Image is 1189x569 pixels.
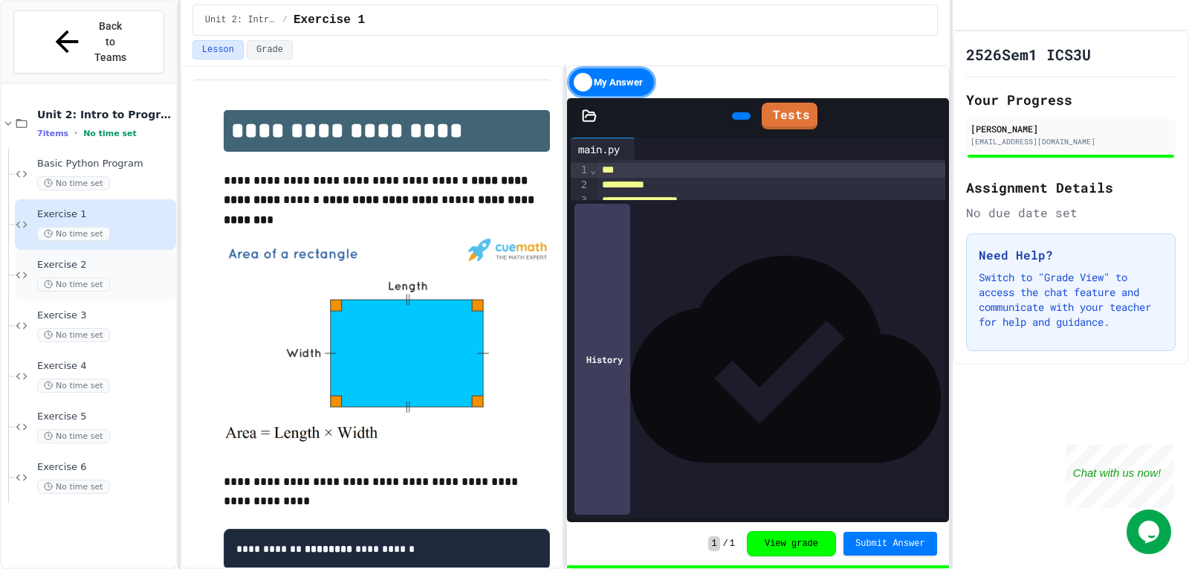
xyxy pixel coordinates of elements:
[37,429,110,443] span: No time set
[971,122,1171,135] div: [PERSON_NAME]
[966,44,1091,65] h1: 2526Sem1 ICS3U
[1127,509,1174,554] iframe: chat widget
[571,163,589,178] div: 1
[37,108,173,121] span: Unit 2: Intro to Programming
[971,136,1171,147] div: [EMAIL_ADDRESS][DOMAIN_NAME]
[730,538,735,550] span: 1
[37,176,110,190] span: No time set
[83,129,137,138] span: No time set
[571,193,589,208] div: 3
[979,270,1163,329] p: Switch to "Grade View" to access the chat feature and communicate with your teacher for help and ...
[37,461,173,474] span: Exercise 6
[966,89,1176,110] h2: Your Progress
[855,538,925,550] span: Submit Answer
[37,208,173,221] span: Exercise 1
[37,328,110,342] span: No time set
[762,103,817,129] a: Tests
[37,379,110,393] span: No time set
[74,127,77,139] span: •
[294,11,365,29] span: Exercise 1
[37,129,68,138] span: 7 items
[192,40,244,60] button: Lesson
[247,40,293,60] button: Grade
[843,532,937,556] button: Submit Answer
[966,204,1176,222] div: No due date set
[37,259,173,271] span: Exercise 2
[37,309,173,322] span: Exercise 3
[37,277,110,292] span: No time set
[37,480,110,494] span: No time set
[37,411,173,423] span: Exercise 5
[723,538,728,550] span: /
[589,164,597,176] span: Fold line
[93,19,128,65] span: Back to Teams
[571,141,627,157] div: main.py
[37,158,173,170] span: Basic Python Program
[282,14,288,26] span: /
[37,360,173,373] span: Exercise 4
[13,10,164,74] button: Back to Teams
[574,204,630,515] div: History
[37,227,110,241] span: No time set
[747,531,836,556] button: View grade
[571,178,589,193] div: 2
[708,536,719,551] span: 1
[1066,445,1174,508] iframe: chat widget
[979,246,1163,264] h3: Need Help?
[571,138,635,160] div: main.py
[205,14,276,26] span: Unit 2: Intro to Programming
[966,177,1176,198] h2: Assignment Details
